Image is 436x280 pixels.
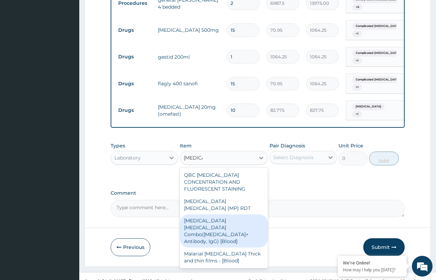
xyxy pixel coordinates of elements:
td: Drugs [115,104,154,117]
label: Pair Diagnosis [270,142,305,149]
span: + 1 [352,30,362,37]
span: + 6 [352,4,363,11]
label: Comment [111,190,405,196]
div: Minimize live chat window [113,3,130,20]
td: flagly 400 sanofi [154,77,223,90]
img: d_794563401_company_1708531726252_794563401 [13,35,28,52]
td: Drugs [115,50,154,63]
td: [MEDICAL_DATA] 500mg [154,23,223,37]
span: Complicated [MEDICAL_DATA] [352,76,403,83]
button: Submit [363,238,405,256]
span: Complicated [MEDICAL_DATA] [352,23,403,30]
label: Unit Price [338,142,363,149]
button: Add [369,152,398,165]
span: [MEDICAL_DATA] [352,103,385,110]
span: + 1 [352,111,362,118]
button: Previous [111,238,150,256]
div: Select Diagnosis [273,154,314,161]
td: [MEDICAL_DATA] 20mg (omefast) [154,100,223,121]
div: Malarial [MEDICAL_DATA] Thick and thin films - [Blood] [180,248,268,267]
td: gestid 200ml [154,50,223,64]
div: [MEDICAL_DATA] [MEDICAL_DATA] Combo([MEDICAL_DATA]+ Antibody, IgG) [Blood] [180,214,268,248]
div: QBC [MEDICAL_DATA] CONCENTRATION AND FLUORESCENT STAINING [180,169,268,195]
div: Laboratory [114,154,141,161]
td: Drugs [115,77,154,90]
div: [MEDICAL_DATA] [MEDICAL_DATA] (MP) RDT [180,195,268,214]
textarea: Type your message and hit 'Enter' [3,189,131,213]
div: Chat with us now [36,39,116,48]
div: We're Online! [343,260,402,266]
label: Types [111,143,125,149]
p: How may I help you today? [343,267,402,273]
td: Drugs [115,24,154,37]
span: We're online! [40,87,95,157]
span: Complicated [MEDICAL_DATA] [352,50,403,57]
span: + 1 [352,84,362,91]
label: Item [180,142,192,149]
span: + 1 [352,57,362,64]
